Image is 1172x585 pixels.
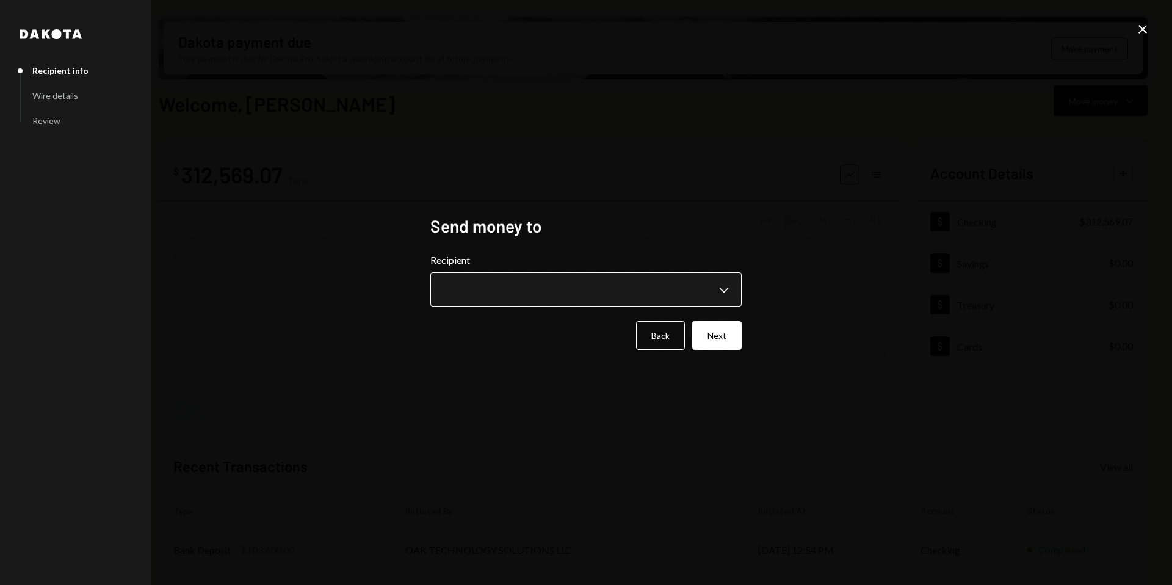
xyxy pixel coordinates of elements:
[692,321,742,350] button: Next
[430,272,742,307] button: Recipient
[430,214,742,238] h2: Send money to
[430,253,742,267] label: Recipient
[32,90,78,101] div: Wire details
[32,65,89,76] div: Recipient info
[32,115,60,126] div: Review
[636,321,685,350] button: Back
